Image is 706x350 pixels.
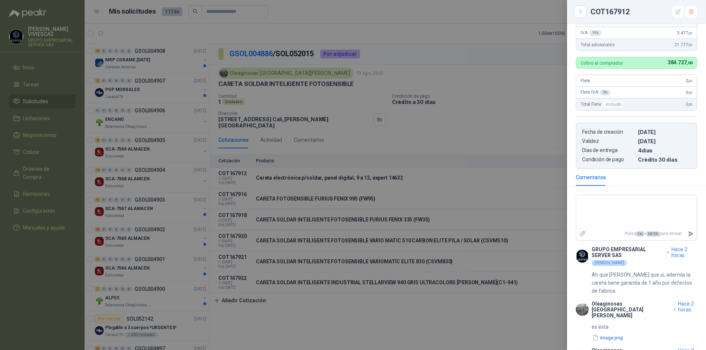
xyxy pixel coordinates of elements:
span: ,00 [688,79,692,83]
div: Total adicionales [576,39,697,51]
span: Total Flete [581,100,626,109]
span: Ctrl [636,231,644,237]
p: [DATE] [638,129,691,135]
span: 0 [686,78,692,83]
img: Company Logo [576,250,589,263]
button: Close [576,7,585,16]
span: ENTER [646,231,659,237]
p: Fecha de creación [582,129,635,135]
img: Company Logo [576,303,589,316]
button: Enviar [685,227,697,240]
div: 19 % [589,30,602,36]
span: hace 2 horas [678,301,697,318]
p: Pulsa + para enviar [589,227,685,240]
div: [PERSON_NAME] [592,260,627,266]
div: COT167912 [591,6,697,18]
span: 3.477 [677,30,692,36]
span: Flete IVA [581,90,610,95]
p: GRUPO EMPRESARIAL SERVER SAS [592,246,664,258]
p: Cobro al comprador [581,61,623,65]
p: Oleaginosas [GEOGRAPHIC_DATA][PERSON_NAME] [592,301,671,318]
span: ,00 [688,31,692,35]
button: image.png [592,334,624,342]
p: [DATE] [638,138,691,144]
div: Incluido [602,100,624,109]
div: Comentarios [576,173,606,181]
span: 0 [686,102,692,107]
p: 4 dias [638,147,691,154]
p: Crédito 30 días [638,156,691,163]
span: 21.777 [674,42,692,47]
span: hace 2 horas [671,246,697,258]
span: IVA [581,30,602,36]
p: Validez [582,138,635,144]
span: ,00 [687,61,692,65]
p: Ah que [PERSON_NAME] que si, además la careta tiene garantía de 1 año por defectos de fabrica. [592,271,697,295]
div: 0 % [600,90,610,95]
p: es esta [592,323,624,331]
span: ,00 [688,102,692,107]
span: 384.727 [668,59,692,65]
p: Condición de pago [582,156,635,163]
span: 0 [686,90,692,95]
p: Días de entrega [582,147,635,154]
span: ,00 [688,43,692,47]
span: ,00 [688,91,692,95]
span: Flete [581,78,590,83]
